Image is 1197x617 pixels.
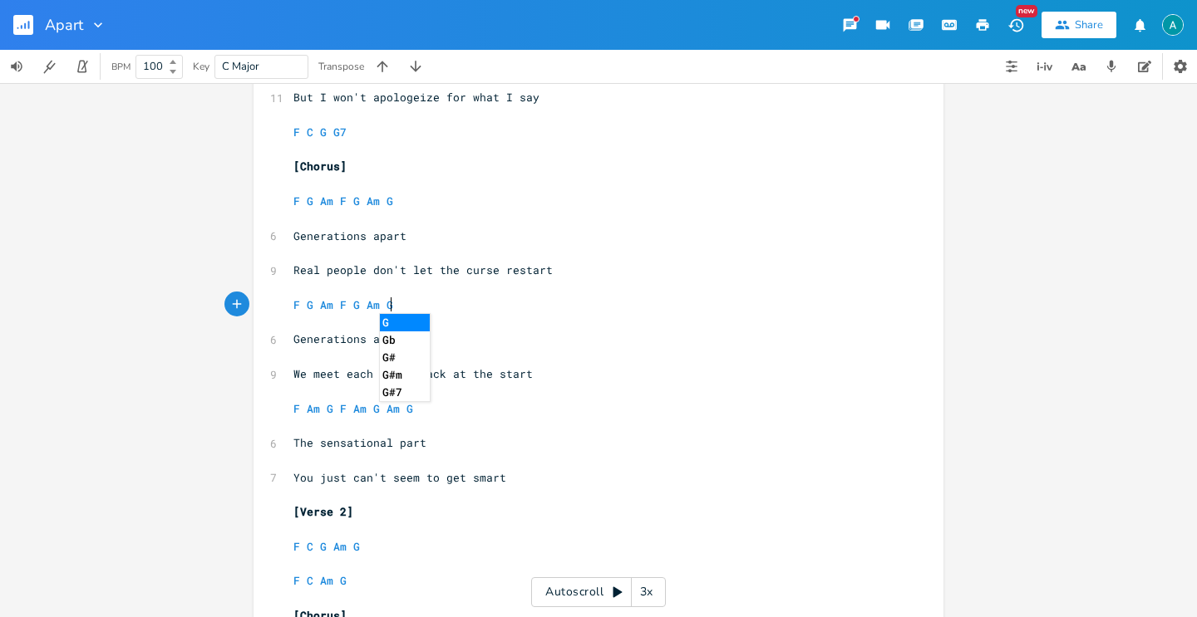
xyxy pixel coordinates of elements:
[293,573,300,588] span: F
[531,577,666,607] div: Autoscroll
[222,59,259,74] span: C Major
[1075,17,1103,32] div: Share
[318,61,364,71] div: Transpose
[320,539,327,554] span: G
[293,297,300,312] span: F
[307,125,313,140] span: C
[1162,14,1184,36] img: Alex
[353,297,360,312] span: G
[999,10,1032,40] button: New
[1042,12,1116,38] button: Share
[293,228,406,243] span: Generations apart
[307,539,313,554] span: C
[327,401,333,416] span: G
[307,401,320,416] span: Am
[293,262,553,277] span: Real people don't let the curse restart
[293,90,539,105] span: But I won't apologeize for what I say
[293,331,406,346] span: Generations apart
[293,470,506,485] span: You just can't seem to get smart
[373,401,380,416] span: G
[333,125,347,140] span: G7
[293,435,426,450] span: The sensational part
[320,125,327,140] span: G
[1016,5,1037,17] div: New
[320,573,333,588] span: Am
[340,401,347,416] span: F
[387,297,393,312] span: G
[353,401,367,416] span: Am
[293,401,300,416] span: F
[320,297,333,312] span: Am
[367,297,380,312] span: Am
[380,366,430,384] li: G#m
[307,573,313,588] span: C
[367,193,380,208] span: Am
[353,539,360,554] span: G
[333,539,347,554] span: Am
[307,297,313,312] span: G
[293,125,300,140] span: F
[632,577,662,607] div: 3x
[380,331,430,349] li: Gb
[406,401,413,416] span: G
[353,193,360,208] span: G
[293,539,300,554] span: F
[340,193,347,208] span: F
[193,61,209,71] div: Key
[293,193,300,208] span: F
[293,366,533,381] span: We meet each other back at the start
[387,193,393,208] span: G
[340,573,347,588] span: G
[320,193,333,208] span: Am
[307,193,313,208] span: G
[380,349,430,366] li: G#
[380,314,430,331] li: G
[340,297,347,312] span: F
[111,62,131,71] div: BPM
[293,159,347,174] span: [Chorus]
[293,504,353,519] span: [Verse 2]
[45,17,83,32] span: Apart
[380,384,430,401] li: G#7
[387,401,400,416] span: Am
